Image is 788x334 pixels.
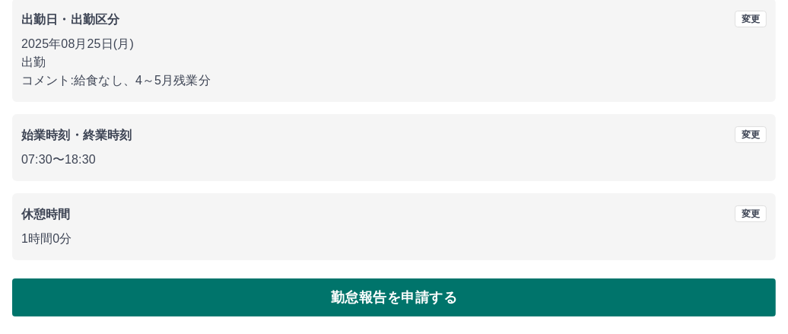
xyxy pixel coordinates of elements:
p: コメント: 給食なし、4～5月残業分 [21,72,767,90]
button: 勤怠報告を申請する [12,278,776,317]
button: 変更 [735,126,767,143]
b: 出勤日・出勤区分 [21,13,119,26]
button: 変更 [735,11,767,27]
p: 出勤 [21,53,767,72]
p: 1時間0分 [21,230,767,248]
button: 変更 [735,205,767,222]
b: 始業時刻・終業時刻 [21,129,132,142]
b: 休憩時間 [21,208,71,221]
p: 07:30 〜 18:30 [21,151,767,169]
p: 2025年08月25日(月) [21,35,767,53]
